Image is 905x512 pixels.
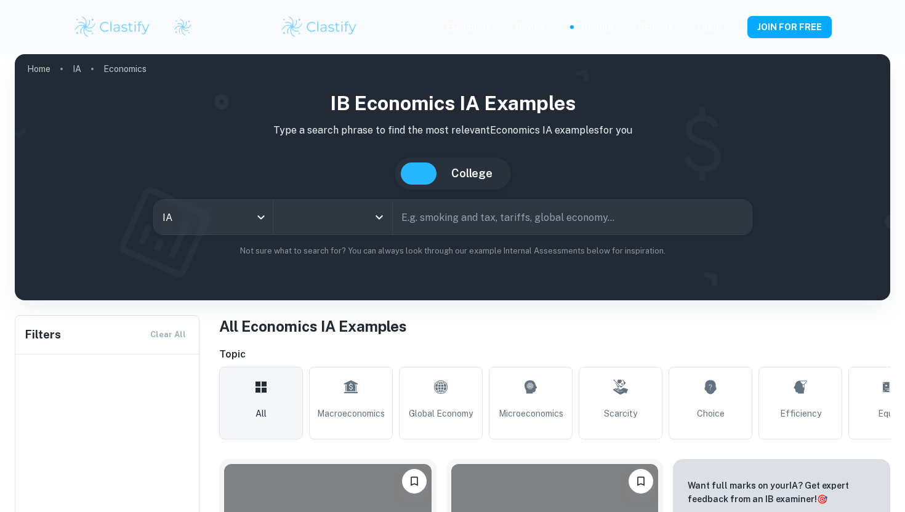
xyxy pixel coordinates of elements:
[499,407,563,420] span: Microeconomics
[629,469,653,494] button: Please log in to bookmark exemplars
[25,326,61,343] h6: Filters
[73,15,151,39] img: Clastify logo
[219,347,890,362] h6: Topic
[73,60,81,78] a: IA
[747,16,832,38] button: JOIN FOR FREE
[27,60,50,78] a: Home
[255,407,267,420] span: All
[439,162,505,185] button: College
[103,62,147,76] p: Economics
[15,54,890,300] img: profile cover
[154,200,273,234] div: IA
[688,479,875,506] p: Want full marks on your IA ? Get expert feedback from an IB examiner!
[817,494,827,504] span: 🎯
[174,18,192,36] img: Clastify logo
[280,15,358,39] img: Clastify logo
[604,407,637,420] span: Scarcity
[25,123,880,138] p: Type a search phrase to find the most relevant Economics IA examples for you
[393,200,728,234] input: E.g. smoking and tax, tariffs, global economy...
[638,20,673,34] a: Schools
[409,407,473,420] span: Global Economy
[219,315,890,337] h1: All Economics IA Examples
[402,469,427,494] button: Please log in to bookmark exemplars
[731,24,738,30] button: Help and Feedback
[25,89,880,118] h1: IB Economics IA examples
[166,18,192,36] a: Clastify logo
[697,407,725,420] span: Choice
[780,407,821,420] span: Efficiency
[317,407,385,420] span: Macroeconomics
[733,212,743,222] button: Search
[371,209,388,226] button: Open
[25,245,880,257] p: Not sure what to search for? You can always look through our example Internal Assessments below f...
[516,20,545,34] p: Review
[446,20,491,34] p: Exemplars
[576,20,614,34] a: Tutoring
[401,162,436,185] button: IB
[878,407,903,420] span: Equity
[698,20,722,34] a: Login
